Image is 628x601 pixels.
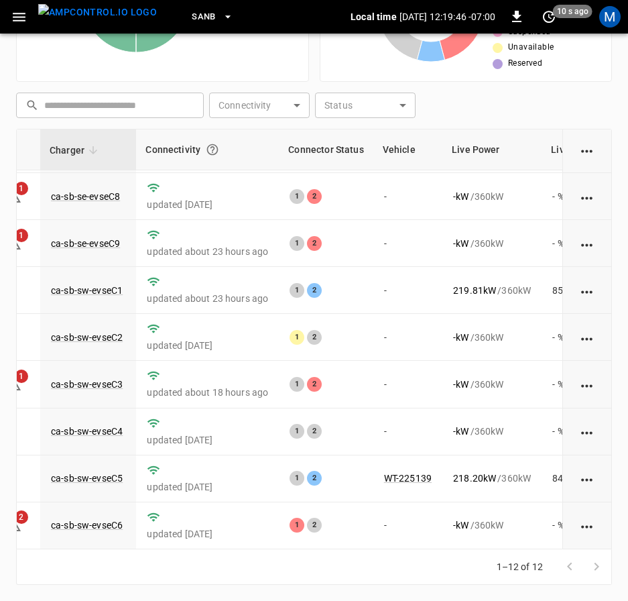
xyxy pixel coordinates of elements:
[15,229,28,242] span: 1
[553,5,592,18] span: 10 s ago
[542,408,598,455] td: - %
[453,237,531,250] div: / 360 kW
[147,527,268,541] p: updated [DATE]
[373,502,442,549] td: -
[373,267,442,314] td: -
[579,284,596,297] div: action cell options
[51,520,123,531] a: ca-sb-sw-evseC6
[373,314,442,361] td: -
[307,424,322,439] div: 2
[51,238,120,249] a: ca-sb-se-evseC9
[307,471,322,486] div: 2
[442,129,542,170] th: Live Power
[579,237,596,250] div: action cell options
[453,425,468,438] p: - kW
[145,138,269,162] div: Connectivity
[5,237,21,248] a: 1
[5,378,21,389] a: 1
[579,425,596,438] div: action cell options
[290,189,304,204] div: 1
[542,173,598,220] td: - %
[15,510,28,524] span: 2
[384,473,432,484] a: WT-225139
[5,190,21,201] a: 1
[453,425,531,438] div: / 360 kW
[15,370,28,383] span: 1
[542,361,598,408] td: - %
[542,455,598,502] td: 84.00 %
[51,426,123,437] a: ca-sb-sw-evseC4
[290,330,304,345] div: 1
[307,377,322,392] div: 2
[579,378,596,391] div: action cell options
[453,190,531,203] div: / 360 kW
[508,41,554,54] span: Unavailable
[290,236,304,251] div: 1
[290,283,304,298] div: 1
[373,408,442,455] td: -
[542,220,598,267] td: - %
[373,220,442,267] td: -
[147,198,268,211] p: updated [DATE]
[453,190,468,203] p: - kW
[508,57,542,70] span: Reserved
[373,173,442,220] td: -
[147,339,268,352] p: updated [DATE]
[51,473,123,484] a: ca-sb-sw-evseC5
[307,236,322,251] div: 2
[50,142,102,158] span: Charger
[579,143,596,156] div: action cell options
[453,378,531,391] div: / 360 kW
[453,284,496,297] p: 219.81 kW
[51,379,123,390] a: ca-sb-sw-evseC3
[147,433,268,447] p: updated [DATE]
[542,129,598,170] th: Live SoC
[290,424,304,439] div: 1
[453,378,468,391] p: - kW
[497,560,544,573] p: 1–12 of 12
[307,189,322,204] div: 2
[147,292,268,305] p: updated about 23 hours ago
[290,518,304,533] div: 1
[579,331,596,344] div: action cell options
[307,283,322,298] div: 2
[51,285,123,296] a: ca-sb-sw-evseC1
[599,6,621,28] div: profile-icon
[147,245,268,258] p: updated about 23 hours ago
[453,472,496,485] p: 218.20 kW
[579,472,596,485] div: action cell options
[290,377,304,392] div: 1
[399,10,495,23] p: [DATE] 12:19:46 -07:00
[538,6,560,28] button: set refresh interval
[51,332,123,343] a: ca-sb-sw-evseC2
[453,518,531,532] div: / 360 kW
[147,386,268,399] p: updated about 18 hours ago
[307,518,322,533] div: 2
[542,502,598,549] td: - %
[51,191,120,202] a: ca-sb-se-evseC8
[453,284,531,297] div: / 360 kW
[290,471,304,486] div: 1
[453,472,531,485] div: / 360 kW
[373,361,442,408] td: -
[542,314,598,361] td: - %
[579,190,596,203] div: action cell options
[192,9,216,25] span: SanB
[453,237,468,250] p: - kW
[186,4,239,30] button: SanB
[147,480,268,494] p: updated [DATE]
[453,331,468,344] p: - kW
[373,129,442,170] th: Vehicle
[307,330,322,345] div: 2
[15,182,28,195] span: 1
[351,10,397,23] p: Local time
[38,4,157,21] img: ampcontrol.io logo
[453,518,468,532] p: - kW
[579,518,596,532] div: action cell options
[279,129,373,170] th: Connector Status
[5,519,21,530] a: 2
[542,267,598,314] td: 85.00 %
[453,331,531,344] div: / 360 kW
[200,138,225,162] button: Connection between the charger and our software.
